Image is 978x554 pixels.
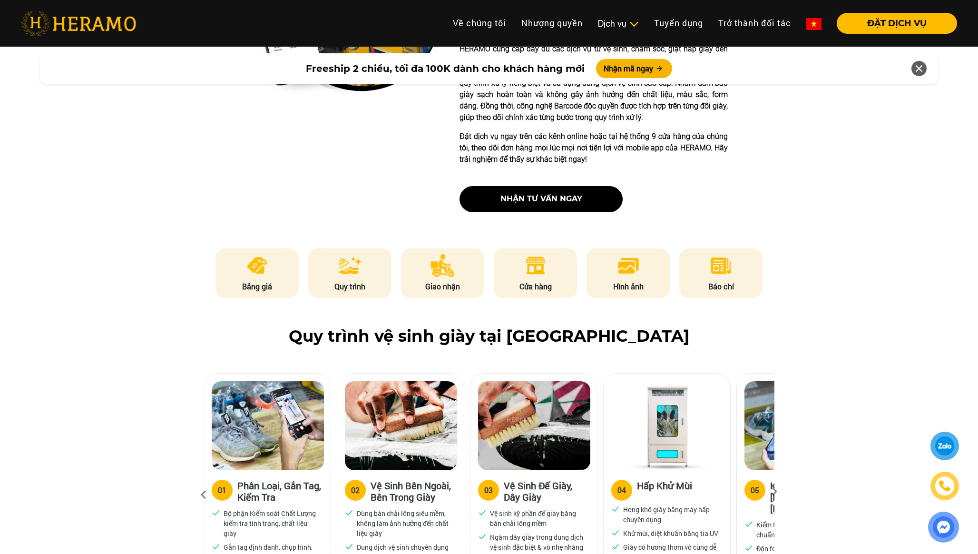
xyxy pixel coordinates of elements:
[212,381,324,470] img: Heramo quy trinh ve sinh giay phan loai gan tag kiem tra
[21,326,957,346] h2: Quy trình vệ sinh giày tại [GEOGRAPHIC_DATA]
[756,520,852,540] p: Kiểm tra chất lượng xử lý đạt chuẩn
[351,485,360,496] div: 02
[345,381,457,470] img: Heramo quy trinh ve sinh giay ben ngoai ben trong
[744,520,753,528] img: checked.svg
[430,254,455,277] img: delivery.png
[21,11,136,36] img: heramo-logo.png
[215,281,299,292] p: Bảng giá
[770,480,856,514] h3: Kiểm Tra Chất [PERSON_NAME] & [PERSON_NAME]
[245,254,269,277] img: pricing.png
[345,508,353,517] img: checked.svg
[629,20,639,29] img: subToggleIcon
[224,508,320,538] p: Bộ phận Kiểm soát Chất Lượng kiểm tra tình trạng, chất liệu giày
[711,13,799,33] a: Trở thành đối tác
[514,13,590,33] a: Nhượng quyền
[237,480,323,503] h3: Phân Loại, Gắn Tag, Kiểm Tra
[490,508,586,528] p: Vệ sinh kỹ phần đế giày bằng bàn chải lông mềm
[751,485,759,496] div: 05
[460,186,623,212] button: nhận tư vấn ngay
[939,481,950,491] img: phone-icon
[679,281,763,292] p: Báo chí
[339,254,362,277] img: process.png
[478,532,487,541] img: checked.svg
[611,528,620,537] img: checked.svg
[460,131,728,165] p: Đặt dịch vụ ngay trên các kênh online hoặc tại hệ thống 9 cửa hàng của chúng tôi, theo dõi đơn hà...
[709,254,733,277] img: news.png
[357,508,453,538] p: Dùng bàn chải lông siêu mềm, không làm ảnh hưởng đến chất liệu giày
[490,532,586,552] p: Ngâm dây giày trong dung dịch vệ sinh đặc biệt & vò nhẹ nhàng
[806,18,822,30] img: vn-flag.png
[623,528,718,538] p: Khử mùi, diệt khuẩn bằng tia UV
[744,544,753,552] img: checked.svg
[212,542,220,551] img: checked.svg
[371,480,456,503] h3: Vệ Sinh Bên Ngoài, Bên Trong Giày
[484,485,493,496] div: 03
[504,480,589,503] h3: Vệ Sinh Đế Giày, Dây Giày
[445,13,514,33] a: Về chúng tôi
[646,13,711,33] a: Tuyển dụng
[611,542,620,551] img: checked.svg
[524,254,547,277] img: store.png
[401,281,485,292] p: Giao nhận
[637,480,692,499] h3: Hấp Khử Mùi
[837,13,957,34] button: ĐẶT DỊCH VỤ
[931,473,958,499] a: phone-icon
[596,59,672,78] button: Nhận mã ngay
[212,508,220,517] img: checked.svg
[611,505,620,513] img: checked.svg
[218,485,226,496] div: 01
[829,19,957,28] a: ĐẶT DỊCH VỤ
[306,61,585,76] span: Freeship 2 chiều, tối đa 100K dành cho khách hàng mới
[345,542,353,551] img: checked.svg
[611,381,724,470] img: Heramo quy trinh ve sinh hap khu mui giay bang may hap uv
[478,381,590,470] img: Heramo quy trinh ve sinh de giay day giay
[744,381,857,470] img: Heramo quy trinh ve sinh kiem tra chat luong dong goi
[617,254,640,277] img: image.png
[308,281,392,292] p: Quy trình
[598,17,639,30] div: Dịch vụ
[617,485,626,496] div: 04
[587,281,670,292] p: Hình ảnh
[478,508,487,517] img: checked.svg
[494,281,577,292] p: Cửa hàng
[623,505,719,524] p: Hong khô giày bằng máy hấp chuyên dụng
